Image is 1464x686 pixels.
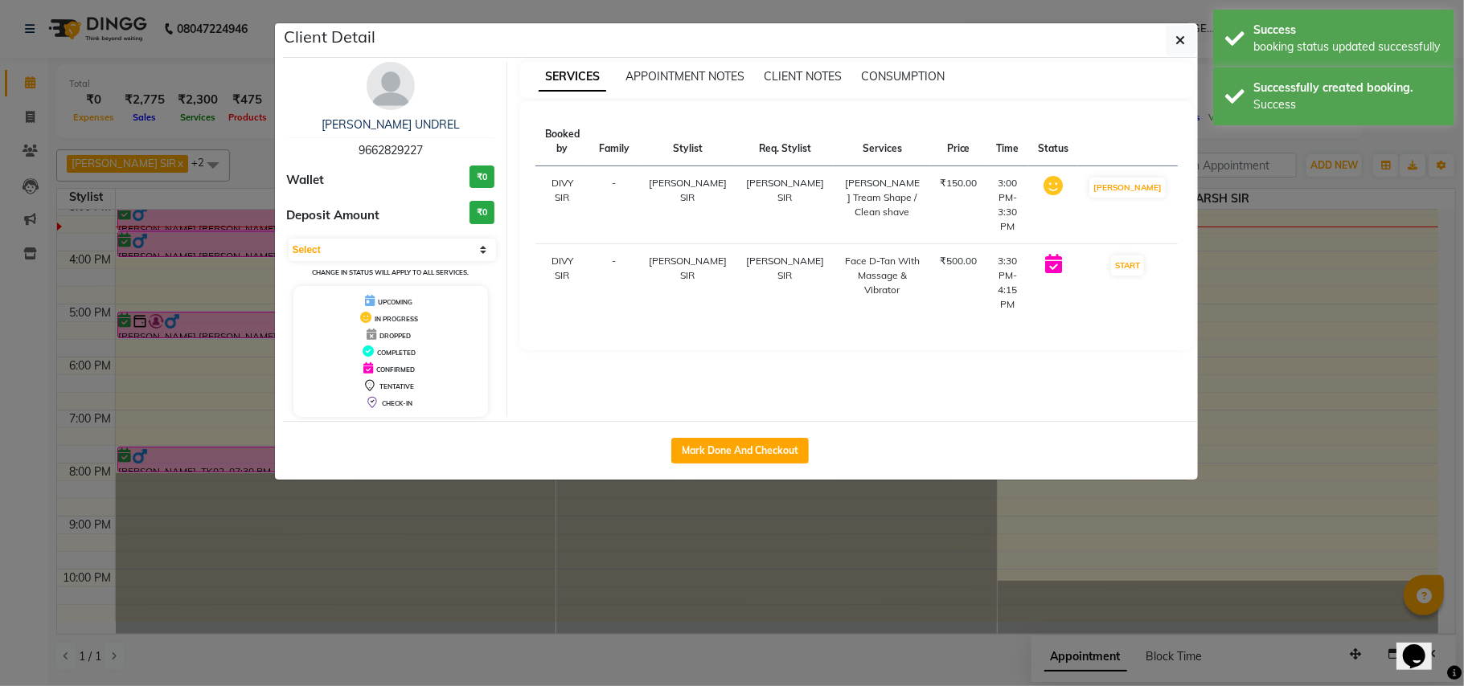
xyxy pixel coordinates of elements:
[285,25,376,49] h5: Client Detail
[359,143,423,157] span: 9662829227
[539,63,606,92] span: SERVICES
[671,438,809,463] button: Mark Done And Checkout
[625,69,744,84] span: APPOINTMENT NOTES
[312,268,469,276] small: Change in status will apply to all services.
[287,171,325,190] span: Wallet
[1028,117,1078,166] th: Status
[940,176,977,190] div: ₹150.00
[1253,22,1442,39] div: Success
[589,166,639,244] td: -
[1253,80,1442,96] div: Successfully created booking.
[746,177,824,203] span: [PERSON_NAME] SIR
[639,117,736,166] th: Stylist
[843,254,921,297] div: Face D-Tan With Massage & Vibrator
[986,117,1028,166] th: Time
[535,117,589,166] th: Booked by
[535,166,589,244] td: DIVY SIR
[589,117,639,166] th: Family
[1396,622,1448,670] iframe: chat widget
[470,165,494,189] h3: ₹0
[1253,96,1442,113] div: Success
[379,382,414,390] span: TENTATIVE
[1253,39,1442,55] div: booking status updated successfully
[322,117,460,132] a: [PERSON_NAME] UNDREL
[843,176,921,219] div: [PERSON_NAME] Tream Shape / Clean shave
[764,69,842,84] span: CLIENT NOTES
[649,177,727,203] span: [PERSON_NAME] SIR
[375,315,418,323] span: IN PROGRESS
[287,206,380,225] span: Deposit Amount
[746,255,824,281] span: [PERSON_NAME] SIR
[1089,178,1166,198] button: [PERSON_NAME]
[834,117,930,166] th: Services
[649,255,727,281] span: [PERSON_NAME] SIR
[378,298,412,306] span: UPCOMING
[470,201,494,224] h3: ₹0
[589,244,639,322] td: -
[986,244,1028,322] td: 3:30 PM-4:15 PM
[382,399,412,407] span: CHECK-IN
[376,365,415,374] span: CONFIRMED
[535,244,589,322] td: DIVY SIR
[379,332,411,340] span: DROPPED
[1111,255,1144,276] button: START
[377,349,416,357] span: COMPLETED
[736,117,834,166] th: Req. Stylist
[940,254,977,268] div: ₹500.00
[930,117,986,166] th: Price
[986,166,1028,244] td: 3:00 PM-3:30 PM
[861,69,945,84] span: CONSUMPTION
[367,62,415,110] img: avatar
